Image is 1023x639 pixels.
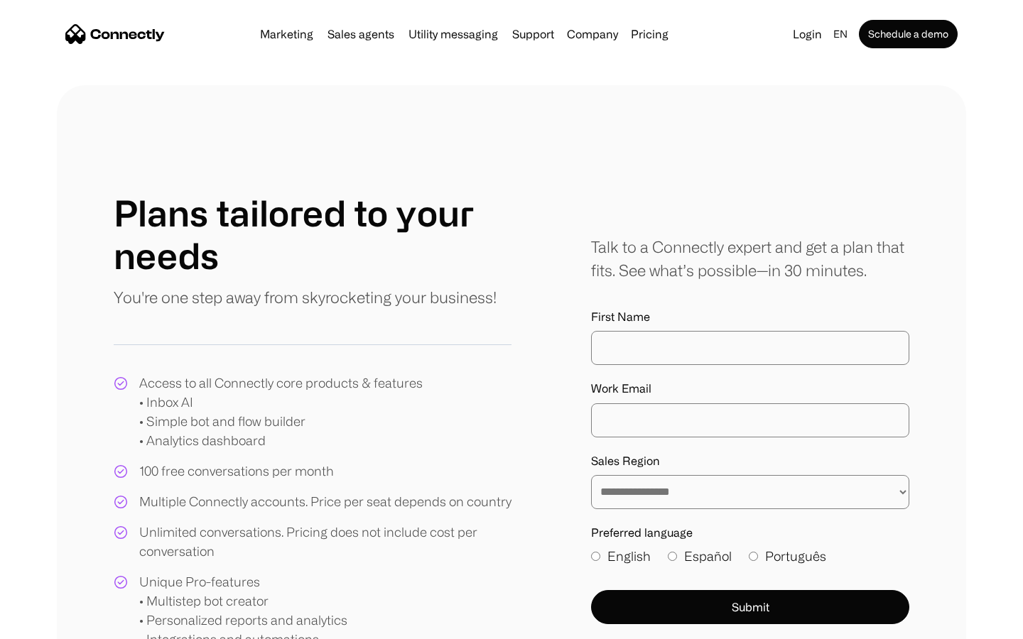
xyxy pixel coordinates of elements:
a: Utility messaging [403,28,504,40]
label: Español [668,547,732,566]
p: You're one step away from skyrocketing your business! [114,285,497,309]
label: Work Email [591,382,909,395]
label: Preferred language [591,526,909,540]
a: Schedule a demo [859,20,958,48]
a: Login [787,24,828,44]
div: 100 free conversations per month [139,461,334,481]
a: Pricing [625,28,674,40]
div: Unlimited conversations. Pricing does not include cost per conversation [139,523,511,561]
a: Sales agents [322,28,400,40]
div: Access to all Connectly core products & features • Inbox AI • Simple bot and flow builder • Analy... [139,373,423,450]
h1: Plans tailored to your needs [114,192,511,277]
a: Marketing [254,28,319,40]
div: Company [567,24,618,44]
input: Português [749,552,758,561]
ul: Language list [28,614,85,634]
a: Support [507,28,560,40]
input: English [591,552,600,561]
label: English [591,547,651,566]
div: Multiple Connectly accounts. Price per seat depends on country [139,492,511,511]
label: Sales Region [591,454,909,468]
div: en [833,24,848,44]
label: First Name [591,310,909,324]
label: Português [749,547,826,566]
input: Español [668,552,677,561]
button: Submit [591,590,909,624]
aside: Language selected: English [14,613,85,634]
div: Talk to a Connectly expert and get a plan that fits. See what’s possible—in 30 minutes. [591,235,909,282]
